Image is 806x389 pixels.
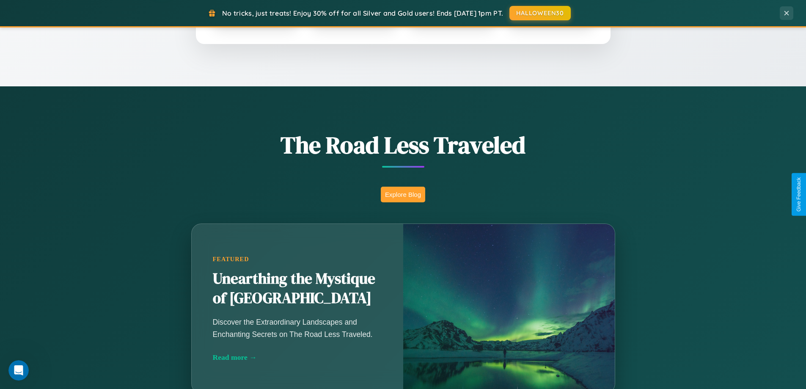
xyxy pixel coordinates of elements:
button: Explore Blog [381,187,425,202]
button: HALLOWEEN30 [509,6,571,20]
span: No tricks, just treats! Enjoy 30% off for all Silver and Gold users! Ends [DATE] 1pm PT. [222,9,503,17]
iframe: Intercom live chat [8,360,29,381]
div: Featured [213,256,382,263]
div: Read more → [213,353,382,362]
h1: The Road Less Traveled [149,129,657,161]
h2: Unearthing the Mystique of [GEOGRAPHIC_DATA] [213,269,382,308]
div: Give Feedback [796,177,802,212]
p: Discover the Extraordinary Landscapes and Enchanting Secrets on The Road Less Traveled. [213,316,382,340]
